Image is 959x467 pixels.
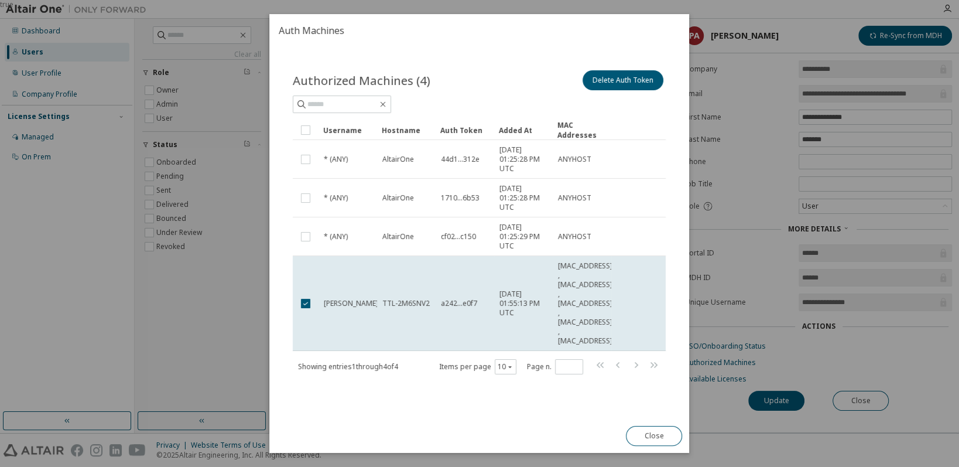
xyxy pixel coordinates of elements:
span: [DATE] 01:25:28 PM UTC [499,184,547,212]
span: Items per page [440,359,517,374]
button: Delete Auth Token [583,70,664,90]
h2: Auth Machines [269,14,689,47]
span: AltairOne [382,232,414,241]
span: a242...e0f7 [441,299,477,308]
span: AltairOne [382,193,414,203]
span: * (ANY) [324,193,348,203]
span: ANYHOST [558,155,591,164]
button: Close [626,426,683,446]
span: 1710...6b53 [441,193,479,203]
span: * (ANY) [324,232,348,241]
span: ANYHOST [558,232,591,241]
span: cf02...c150 [441,232,476,241]
span: TTL-2M6SNV2 [382,299,430,308]
span: [DATE] 01:25:28 PM UTC [499,145,547,173]
span: 44d1...312e [441,155,479,164]
div: Username [323,121,372,139]
div: Auth Token [440,121,489,139]
span: [DATE] 01:25:29 PM UTC [499,223,547,251]
div: Added At [499,121,548,139]
span: Showing entries 1 through 4 of 4 [298,362,398,371]
span: Page n. [528,359,584,374]
div: MAC Addresses [557,120,607,140]
span: [PERSON_NAME] [324,299,378,308]
button: 10 [498,362,514,371]
div: Hostname [382,121,431,139]
span: AltairOne [382,155,414,164]
span: Authorized Machines (4) [293,72,430,88]
span: ANYHOST [558,193,591,203]
span: * (ANY) [324,155,348,164]
span: [DATE] 01:55:13 PM UTC [499,289,547,318]
span: [MAC_ADDRESS] , [MAC_ADDRESS] , [MAC_ADDRESS] , [MAC_ADDRESS] , [MAC_ADDRESS] [558,261,612,346]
